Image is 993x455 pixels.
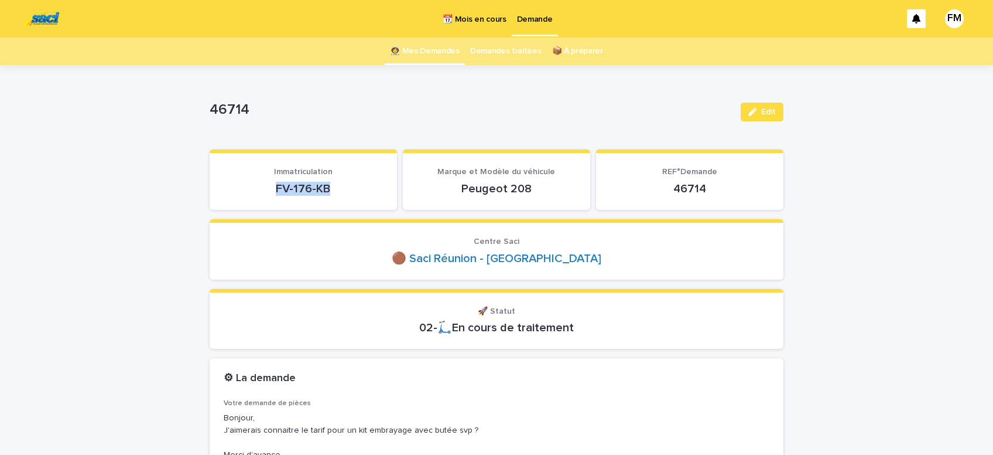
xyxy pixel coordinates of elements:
[478,307,515,315] span: 🚀 Statut
[274,168,333,176] span: Immatriculation
[23,7,59,30] img: UC29JcTLQ3GheANZ19ks
[470,38,542,65] a: Demandes traitées
[662,168,717,176] span: REF°Demande
[437,168,555,176] span: Marque et Modèle du véhicule
[224,321,769,335] p: 02-🛴En cours de traitement
[741,103,783,121] button: Edit
[224,182,383,196] p: FV-176-KB
[610,182,769,196] p: 46714
[390,38,460,65] a: 👩‍🚀 Mes Demandes
[224,372,296,385] h2: ⚙ La demande
[945,9,964,28] div: FM
[474,237,519,246] span: Centre Saci
[417,182,576,196] p: Peugeot 208
[210,101,731,118] p: 46714
[224,400,311,407] span: Votre demande de pièces
[392,252,601,266] a: 🟤 Saci Réunion - [GEOGRAPHIC_DATA]
[761,108,776,116] span: Edit
[552,38,603,65] a: 📦 À préparer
